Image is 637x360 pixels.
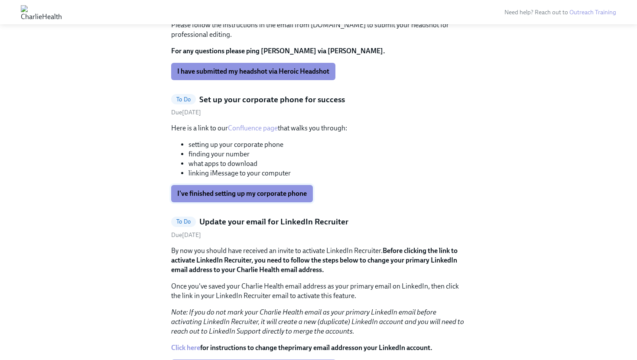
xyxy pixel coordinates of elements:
[188,159,466,169] li: what apps to download
[21,5,62,19] img: CharlieHealth
[177,189,307,198] span: I've finished setting up my corporate phone
[188,140,466,149] li: setting up your corporate phone
[171,96,196,103] span: To Do
[171,47,385,55] strong: For any questions please ping [PERSON_NAME] via [PERSON_NAME].
[288,344,354,352] strong: primary email address
[199,216,348,227] h5: Update your email for LinkedIn Recruiter
[171,185,313,202] button: I've finished setting up my corporate phone
[504,9,616,16] span: Need help? Reach out to
[177,67,329,76] span: I have submitted my headshot via Heroic Headshot
[171,63,335,80] button: I have submitted my headshot via Heroic Headshot
[171,344,200,352] a: Click here
[171,282,466,301] p: Once you've saved your Charlie Health email address as your primary email on LinkedIn, then click...
[188,169,466,178] li: linking iMessage to your computer
[171,11,466,39] p: As a reminder this is due ASAP, as this headshot is used on the website and for marketing collate...
[188,149,466,159] li: finding your number
[171,216,466,239] a: To DoUpdate your email for LinkedIn RecruiterDue[DATE]
[171,94,466,117] a: To DoSet up your corporate phone for successDue[DATE]
[569,9,616,16] a: Outreach Training
[171,109,201,116] span: Wednesday, September 24th 2025, 10:00 am
[171,231,201,239] span: Saturday, September 27th 2025, 10:00 am
[171,218,196,225] span: To Do
[171,344,432,352] strong: for instructions to change the on your LinkedIn account.
[171,246,466,275] p: By now you should have received an invite to activate LinkedIn Recruiter.
[199,94,345,105] h5: Set up your corporate phone for success
[171,123,466,133] p: Here is a link to our that walks you through:
[171,308,464,335] em: Note: If you do not mark your Charlie Health email as your primary LinkedIn email before activati...
[171,246,458,274] strong: Before clicking the link to activate LinkedIn Recruiter, you need to follow the steps below to ch...
[228,124,278,132] a: Confluence page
